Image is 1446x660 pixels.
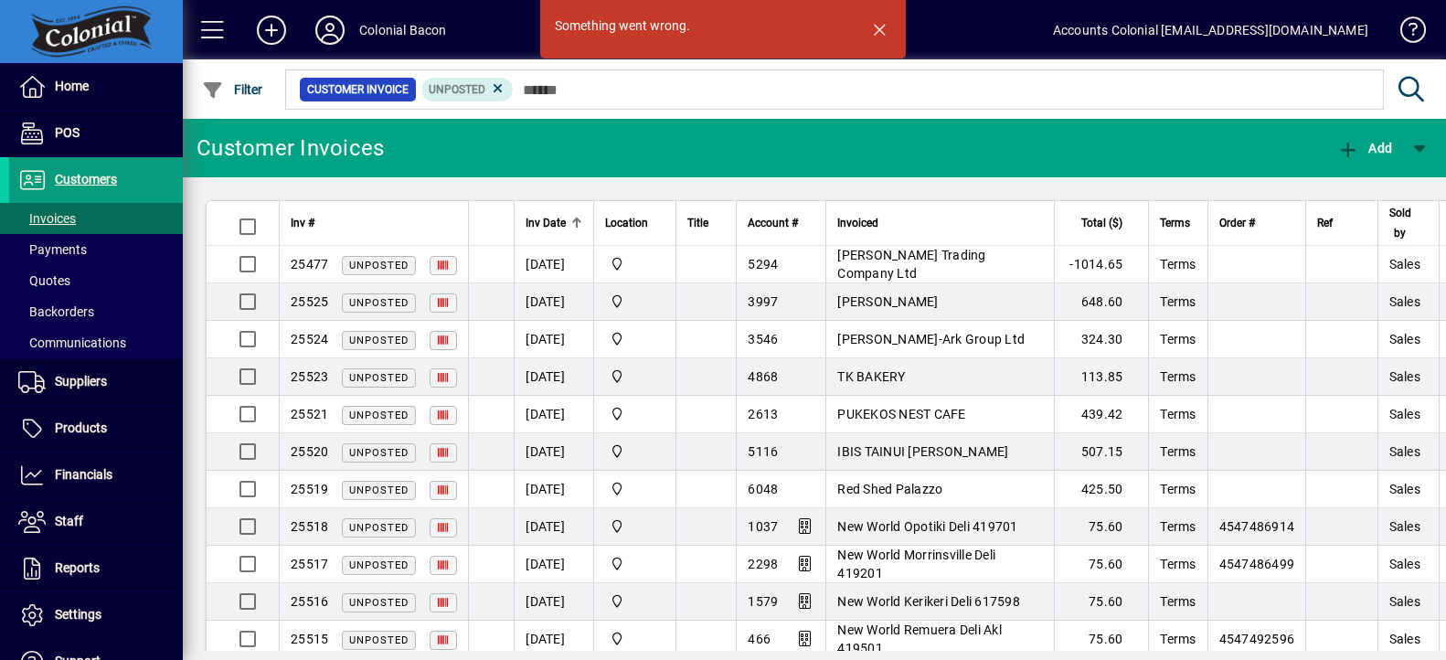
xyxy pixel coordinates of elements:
td: 425.50 [1054,471,1148,508]
span: Sales [1389,444,1420,459]
span: Sales [1389,294,1420,309]
div: Order # [1219,213,1295,233]
td: [DATE] [514,321,593,358]
span: 466 [748,632,771,646]
span: Sales [1389,557,1420,571]
span: Settings [55,607,101,622]
span: New World Morrinsville Deli 419201 [837,548,995,580]
td: [DATE] [514,508,593,546]
span: 6048 [748,482,778,496]
span: 25519 [291,482,328,496]
span: 2613 [748,407,778,421]
a: POS [9,111,183,156]
span: Quotes [18,273,70,288]
span: Provida [605,479,665,499]
span: New World Opotiki Deli 419701 [837,519,1017,534]
td: [DATE] [514,433,593,471]
span: Total ($) [1081,213,1122,233]
td: [DATE] [514,471,593,508]
a: Backorders [9,296,183,327]
mat-chip: Customer Invoice Status: Unposted [421,78,514,101]
span: 4547486914 [1219,519,1295,534]
td: -1014.65 [1054,246,1148,283]
span: Provida [605,367,665,387]
span: Sales [1389,594,1420,609]
td: [DATE] [514,283,593,321]
span: Unposted [349,522,409,534]
span: 25521 [291,407,328,421]
span: Title [687,213,708,233]
span: Provida [605,442,665,462]
a: Suppliers [9,359,183,405]
span: 25525 [291,294,328,309]
div: Inv # [291,213,457,233]
div: Ref [1317,213,1366,233]
div: Account # [748,213,814,233]
td: 75.60 [1054,621,1148,658]
span: TK BAKERY [837,369,905,384]
td: 75.60 [1054,508,1148,546]
span: Provida [605,329,665,349]
span: IBIS TAINUI [PERSON_NAME] [837,444,1008,459]
span: Unposted [349,372,409,384]
span: Inv Date [526,213,566,233]
a: Staff [9,499,183,545]
span: Home [55,79,89,93]
a: Quotes [9,265,183,296]
div: Total ($) [1066,213,1139,233]
span: Staff [55,514,83,528]
td: [DATE] [514,358,593,396]
div: Inv Date [526,213,582,233]
span: 25516 [291,594,328,609]
a: Settings [9,592,183,638]
span: Sales [1389,519,1420,534]
span: Unposted [429,83,485,96]
span: Terms [1160,332,1196,346]
span: 5294 [748,257,778,271]
td: 75.60 [1054,583,1148,621]
span: Red Shed Palazzo [837,482,942,496]
span: New World Kerikeri Deli 617598 [837,594,1020,609]
span: 4547486499 [1219,557,1295,571]
span: PUKEKOS NEST CAFE [837,407,965,421]
a: Reports [9,546,183,591]
span: 25524 [291,332,328,346]
span: Terms [1160,294,1196,309]
a: Financials [9,452,183,498]
td: 113.85 [1054,358,1148,396]
td: 507.15 [1054,433,1148,471]
td: [DATE] [514,583,593,621]
span: 25520 [291,444,328,459]
span: [PERSON_NAME] [837,294,938,309]
span: Unposted [349,260,409,271]
span: Unposted [349,559,409,571]
span: Account # [748,213,798,233]
span: Invoices [18,211,76,226]
span: Add [1337,141,1392,155]
span: 25523 [291,369,328,384]
span: Unposted [349,597,409,609]
span: Sales [1389,632,1420,646]
span: 25515 [291,632,328,646]
span: Suppliers [55,374,107,389]
a: Home [9,64,183,110]
span: Customers [55,172,117,186]
td: 648.60 [1054,283,1148,321]
td: [DATE] [514,396,593,433]
div: Accounts Colonial [EMAIL_ADDRESS][DOMAIN_NAME] [1053,16,1368,45]
span: 25518 [291,519,328,534]
span: Unposted [349,335,409,346]
span: Products [55,420,107,435]
span: Financials [55,467,112,482]
td: [DATE] [514,621,593,658]
span: 4547492596 [1219,632,1295,646]
td: [DATE] [514,546,593,583]
span: Sold by [1389,203,1411,243]
div: Colonial Bacon [359,16,446,45]
span: 4868 [748,369,778,384]
span: Provida [605,292,665,312]
span: Terms [1160,407,1196,421]
span: Terms [1160,213,1190,233]
span: Backorders [18,304,94,319]
span: Ref [1317,213,1333,233]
